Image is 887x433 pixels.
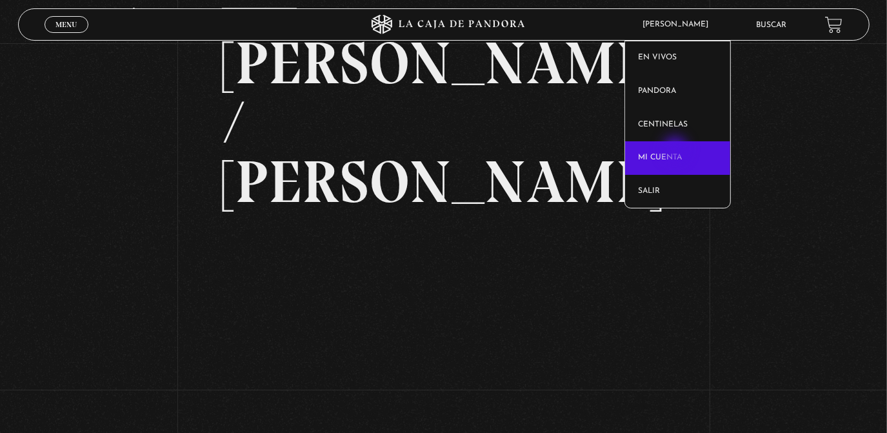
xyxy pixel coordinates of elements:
[222,8,297,34] p: Agosto 28 830pm
[125,8,173,25] a: Volver
[51,32,81,41] span: Cerrar
[625,75,730,108] a: Pandora
[625,175,730,208] a: Salir
[825,16,842,34] a: View your shopping cart
[637,21,722,28] span: [PERSON_NAME]
[625,141,730,175] a: Mi cuenta
[756,21,786,29] a: Buscar
[55,21,77,28] span: Menu
[625,41,730,75] a: En vivos
[222,34,664,212] h2: [PERSON_NAME] / [PERSON_NAME]
[625,108,730,142] a: Centinelas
